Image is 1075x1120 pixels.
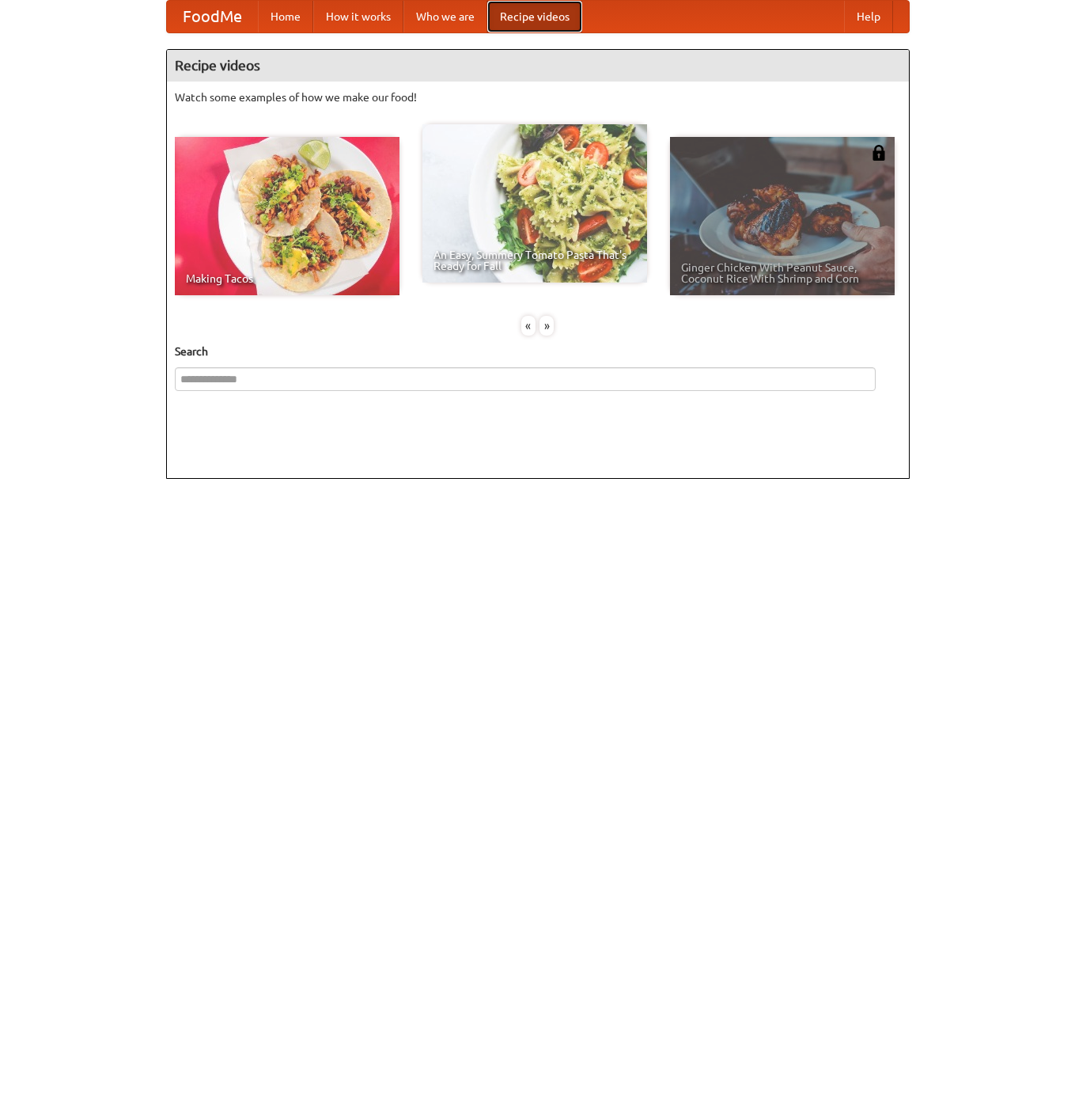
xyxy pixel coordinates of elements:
p: Watch some examples of how we make our food! [175,89,901,105]
h5: Search [175,344,901,359]
a: How it works [313,1,403,32]
a: Who we are [403,1,487,32]
a: Help [844,1,893,32]
div: » [539,316,554,336]
img: 483408.png [871,145,887,161]
a: Making Tacos [175,137,399,295]
a: FoodMe [167,1,258,32]
span: An Easy, Summery Tomato Pasta That's Ready for Fall [433,249,636,271]
div: « [521,316,536,336]
h4: Recipe videos [167,50,909,82]
span: Making Tacos [186,273,388,284]
a: Home [258,1,313,32]
a: An Easy, Summery Tomato Pasta That's Ready for Fall [422,124,647,283]
a: Recipe videos [487,1,582,32]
